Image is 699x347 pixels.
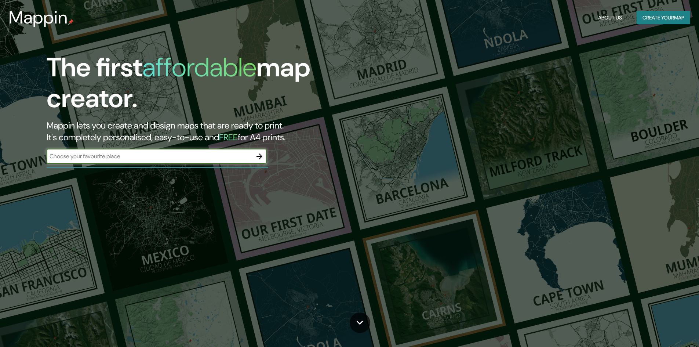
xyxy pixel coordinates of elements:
button: Create yourmap [637,11,690,25]
input: Choose your favourite place [47,152,252,160]
h3: Mappin [9,7,68,28]
h1: The first map creator. [47,52,396,120]
h1: affordable [142,50,256,84]
h5: FREE [219,131,238,143]
button: About Us [595,11,625,25]
h2: Mappin lets you create and design maps that are ready to print. It's completely personalised, eas... [47,120,396,143]
img: mappin-pin [68,19,74,25]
